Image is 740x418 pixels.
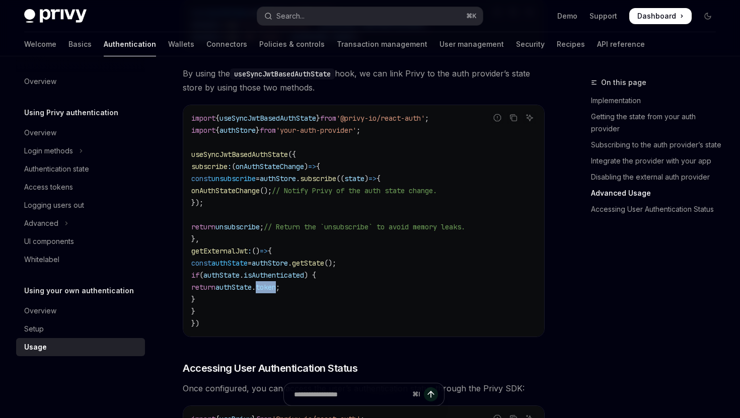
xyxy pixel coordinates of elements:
[228,162,232,171] span: :
[272,186,437,195] span: // Notify Privy of the auth state change.
[24,9,87,23] img: dark logo
[276,126,356,135] span: 'your-auth-provider'
[24,145,73,157] div: Login methods
[191,162,228,171] span: subscribe
[425,114,429,123] span: ;
[364,174,368,183] span: )
[304,162,308,171] span: )
[316,162,320,171] span: {
[191,295,195,304] span: }
[191,246,248,256] span: getExternalJwt
[24,107,118,119] h5: Using Privy authentication
[256,283,276,292] span: token
[336,174,344,183] span: ((
[215,283,252,292] span: authState
[24,217,58,229] div: Advanced
[206,32,247,56] a: Connectors
[637,11,676,21] span: Dashboard
[439,32,504,56] a: User management
[191,307,195,316] span: }
[24,163,89,175] div: Authentication state
[591,137,724,153] a: Subscribing to the auth provider’s state
[191,186,260,195] span: onAuthStateChange
[591,93,724,109] a: Implementation
[16,320,145,338] a: Setup
[257,7,482,25] button: Open search
[191,271,199,280] span: if
[24,285,134,297] h5: Using your own authentication
[597,32,645,56] a: API reference
[557,11,577,21] a: Demo
[700,8,716,24] button: Toggle dark mode
[236,162,304,171] span: onAuthStateChange
[344,174,364,183] span: state
[16,178,145,196] a: Access tokens
[215,222,260,231] span: unsubscribe
[523,111,536,124] button: Ask AI
[219,114,316,123] span: useSyncJwtBasedAuthState
[264,222,465,231] span: // Return the `unsubscribe` to avoid memory leaks.
[199,271,203,280] span: (
[591,109,724,137] a: Getting the state from your auth provider
[191,114,215,123] span: import
[104,32,156,56] a: Authentication
[259,32,325,56] a: Policies & controls
[24,181,73,193] div: Access tokens
[591,153,724,169] a: Integrate the provider with your app
[424,387,438,401] button: Send message
[276,283,280,292] span: ;
[219,126,256,135] span: authStore
[16,302,145,320] a: Overview
[260,246,268,256] span: =>
[248,259,252,268] span: =
[256,126,260,135] span: }
[516,32,545,56] a: Security
[191,126,215,135] span: import
[292,259,324,268] span: getState
[232,162,236,171] span: (
[244,271,304,280] span: isAuthenticated
[68,32,92,56] a: Basics
[16,232,145,250] a: UI components
[215,114,219,123] span: {
[191,283,215,292] span: return
[211,174,256,183] span: unsubscribe
[191,319,199,328] span: })
[316,114,320,123] span: }
[191,150,288,159] span: useSyncJwtBasedAuthState
[288,259,292,268] span: .
[24,235,74,247] div: UI components
[260,186,272,195] span: ();
[183,361,357,375] span: Accessing User Authentication Status
[252,283,256,292] span: .
[320,114,336,123] span: from
[24,75,56,88] div: Overview
[183,66,545,95] span: By using the hook, we can link Privy to the auth provider’s state store by using those two methods.
[24,32,56,56] a: Welcome
[16,338,145,356] a: Usage
[16,72,145,91] a: Overview
[16,124,145,142] a: Overview
[260,174,296,183] span: authStore
[248,246,252,256] span: :
[203,271,240,280] span: authState
[24,341,47,353] div: Usage
[191,259,211,268] span: const
[16,214,145,232] button: Toggle Advanced section
[300,174,336,183] span: subscribe
[24,254,59,266] div: Whitelabel
[591,169,724,185] a: Disabling the external auth provider
[191,222,215,231] span: return
[268,246,272,256] span: {
[168,32,194,56] a: Wallets
[288,150,296,159] span: ({
[240,271,244,280] span: .
[252,259,288,268] span: authStore
[211,259,248,268] span: authState
[260,126,276,135] span: from
[507,111,520,124] button: Copy the contents from the code block
[629,8,692,24] a: Dashboard
[308,162,316,171] span: =>
[191,174,211,183] span: const
[591,185,724,201] a: Advanced Usage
